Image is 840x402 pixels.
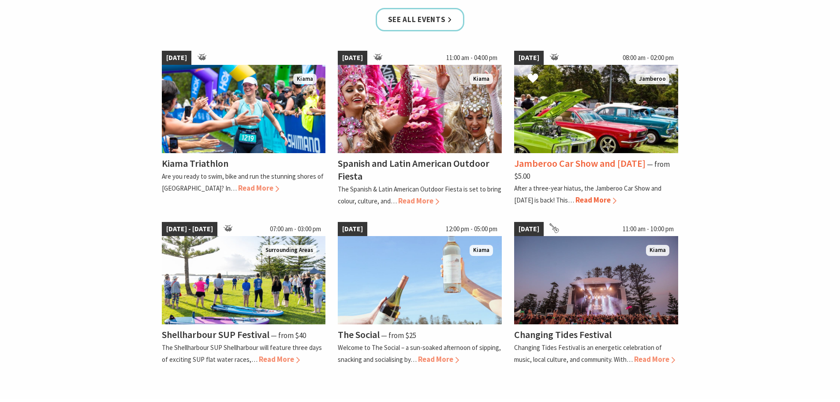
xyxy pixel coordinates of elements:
p: The Shellharbour SUP Shellharbour will feature three days of exciting SUP flat water races,… [162,343,322,364]
span: [DATE] [514,222,544,236]
span: Surrounding Areas [262,245,317,256]
h4: Changing Tides Festival [514,328,612,341]
p: The Spanish & Latin American Outdoor Fiesta is set to bring colour, culture, and… [338,185,501,205]
span: Read More [259,354,300,364]
img: Jamberoo Car Show [514,65,678,153]
h4: Kiama Triathlon [162,157,228,169]
span: [DATE] [162,51,191,65]
p: After a three-year hiatus, the Jamberoo Car Show and [DATE] is back! This… [514,184,661,204]
button: Click to Favourite Jamberoo Car Show and Family Day [519,64,547,94]
span: Kiama [646,245,669,256]
a: [DATE] - [DATE] 07:00 am - 03:00 pm Jodie Edwards Welcome to Country Surrounding Areas Shellharbo... [162,222,326,365]
span: 07:00 am - 03:00 pm [265,222,325,236]
span: Kiama [470,74,493,85]
a: [DATE] 11:00 am - 10:00 pm Changing Tides Main Stage Kiama Changing Tides Festival Changing Tides... [514,222,678,365]
span: Read More [634,354,675,364]
span: 11:00 am - 10:00 pm [618,222,678,236]
img: kiamatriathlon [162,65,326,153]
p: Welcome to The Social – a sun-soaked afternoon of sipping, snacking and socialising by… [338,343,501,364]
a: [DATE] kiamatriathlon Kiama Kiama Triathlon Are you ready to swim, bike and run the stunning shor... [162,51,326,207]
span: ⁠— from $40 [271,331,306,340]
a: See all Events [376,8,465,31]
span: 12:00 pm - 05:00 pm [441,222,502,236]
span: [DATE] [338,51,367,65]
span: Read More [418,354,459,364]
span: Kiama [293,74,317,85]
span: Read More [398,196,439,206]
h4: Spanish and Latin American Outdoor Fiesta [338,157,489,182]
span: [DATE] - [DATE] [162,222,217,236]
span: Read More [238,183,279,193]
span: [DATE] [338,222,367,236]
h4: Shellharbour SUP Festival [162,328,269,341]
h4: Jamberoo Car Show and [DATE] [514,157,646,169]
a: [DATE] 11:00 am - 04:00 pm Dancers in jewelled pink and silver costumes with feathers, holding th... [338,51,502,207]
a: [DATE] 12:00 pm - 05:00 pm The Social Kiama The Social ⁠— from $25 Welcome to The Social – a sun-... [338,222,502,365]
span: Kiama [470,245,493,256]
span: [DATE] [514,51,544,65]
img: The Social [338,236,502,324]
span: 11:00 am - 04:00 pm [442,51,502,65]
img: Dancers in jewelled pink and silver costumes with feathers, holding their hands up while smiling [338,65,502,153]
span: 08:00 am - 02:00 pm [618,51,678,65]
span: Jamberoo [635,74,669,85]
a: [DATE] 08:00 am - 02:00 pm Jamberoo Car Show Jamberoo Jamberoo Car Show and [DATE] ⁠— from $5.00 ... [514,51,678,207]
img: Changing Tides Main Stage [514,236,678,324]
p: Are you ready to swim, bike and run the stunning shores of [GEOGRAPHIC_DATA]? In… [162,172,324,192]
img: Jodie Edwards Welcome to Country [162,236,326,324]
p: Changing Tides Festival is an energetic celebration of music, local culture, and community. With… [514,343,662,364]
span: Read More [575,195,616,205]
span: ⁠— from $5.00 [514,159,670,181]
span: ⁠— from $25 [381,331,416,340]
h4: The Social [338,328,380,341]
